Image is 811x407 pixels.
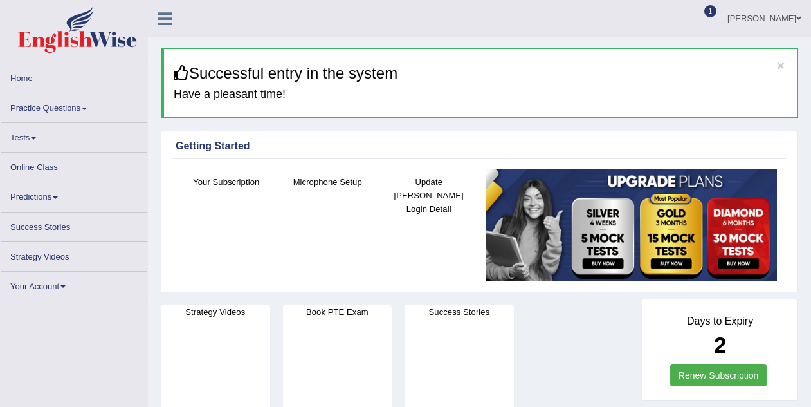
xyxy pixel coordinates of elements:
[174,65,788,82] h3: Successful entry in the system
[161,305,270,319] h4: Strategy Videos
[714,332,726,357] b: 2
[1,64,147,89] a: Home
[1,153,147,178] a: Online Class
[1,93,147,118] a: Practice Questions
[1,272,147,297] a: Your Account
[182,175,270,189] h4: Your Subscription
[283,175,371,189] h4: Microphone Setup
[405,305,514,319] h4: Success Stories
[670,364,767,386] a: Renew Subscription
[174,88,788,101] h4: Have a pleasant time!
[283,305,392,319] h4: Book PTE Exam
[1,213,147,238] a: Success Stories
[1,123,147,148] a: Tests
[657,316,783,327] h4: Days to Expiry
[486,169,777,281] img: small5.jpg
[176,138,783,154] div: Getting Started
[777,59,785,72] button: ×
[704,5,717,17] span: 1
[1,242,147,267] a: Strategy Videos
[385,175,473,216] h4: Update [PERSON_NAME] Login Detail
[1,182,147,207] a: Predictions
